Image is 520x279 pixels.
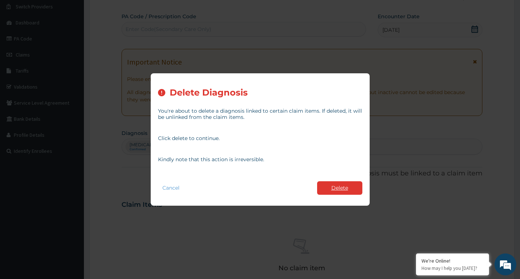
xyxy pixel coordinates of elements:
[158,135,362,142] p: Click delete to continue.
[14,36,30,55] img: d_794563401_company_1708531726252_794563401
[317,181,362,195] button: Delete
[42,92,101,166] span: We're online!
[158,156,362,163] p: Kindly note that this action is irreversible.
[158,108,362,120] p: You're about to delete a diagnosis linked to certain claim items. If deleted, it will be unlinked...
[421,257,484,264] div: We're Online!
[170,88,248,98] h2: Delete Diagnosis
[4,199,139,225] textarea: Type your message and hit 'Enter'
[421,265,484,271] p: How may I help you today?
[120,4,137,21] div: Minimize live chat window
[158,183,184,193] button: Cancel
[38,41,123,50] div: Chat with us now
